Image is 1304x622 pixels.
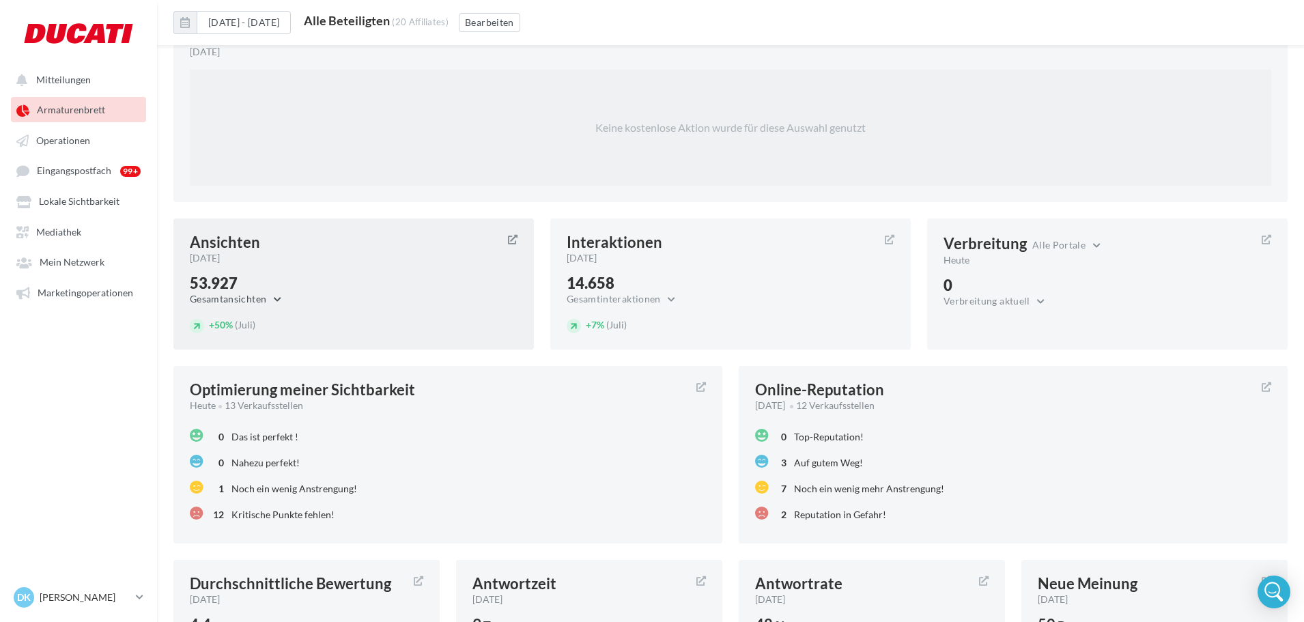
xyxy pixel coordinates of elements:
a: Operationen [8,128,149,152]
button: Verbreitung aktuell [944,293,1052,309]
span: [DATE] [567,251,597,265]
span: [DATE] [190,251,220,265]
div: 0 [210,456,224,470]
button: Gesamtinteraktionen [567,291,683,307]
div: Open Intercom Messenger [1258,576,1290,608]
a: Mediathek [8,219,149,244]
div: 1 [210,482,224,496]
div: 12 Verkaufsstellen [755,399,1251,412]
span: Kritische Punkte fehlen! [231,509,335,520]
span: Noch ein wenig Anstrengung! [231,483,357,494]
div: Optimierung meiner Sichtbarkeit [190,382,415,397]
span: [DATE] [472,593,502,606]
span: Mein Netzwerk [40,257,104,268]
span: Mitteilungen [36,74,91,85]
span: Noch ein wenig mehr Anstrengung! [794,483,944,494]
button: Mitteilungen [8,67,143,91]
button: [DATE] - [DATE] [173,11,291,34]
a: Mein Netzwerk [8,249,149,274]
button: Alle Portale [1032,237,1107,253]
span: 50% [209,319,233,330]
span: + [586,319,591,330]
div: Antwortrate [755,576,842,591]
span: Nahezu perfekt! [231,457,300,468]
a: Lokale Sichtbarkeit [8,188,149,213]
div: Durchschnittliche Bewertung [190,576,391,591]
div: Alle Beteiligten [304,14,390,27]
span: [DATE] [755,399,785,412]
span: DK [17,591,31,604]
button: Bearbeiten [459,13,520,32]
span: Auf gutem Weg! [794,457,863,468]
p: Heute [944,253,1251,267]
div: Antwortzeit [472,576,556,591]
span: Operationen [36,135,90,146]
button: Gesamtansichten [190,291,288,307]
div: 53.927 [190,276,518,291]
span: 0 [781,431,786,442]
span: Top-Reputation! [794,431,864,442]
span: 7 [781,483,786,494]
span: 3 [781,457,786,468]
span: Mediathek [36,226,81,238]
div: Neue Meinung [1038,576,1137,591]
a: DK [PERSON_NAME] [11,584,146,610]
span: [DATE] [190,45,220,59]
span: Das ist perfekt ! [231,431,298,442]
div: 0 [210,430,224,444]
span: 7% [586,319,604,330]
div: Keine kostenlose Aktion wurde für diese Auswahl genutzt [595,119,866,135]
div: 14.658 [567,276,894,291]
div: Online-Reputation [755,382,884,397]
span: Reputation in Gefahr! [794,509,886,520]
button: [DATE] - [DATE] [197,11,291,34]
a: Eingangspostfach 99+ [8,158,149,183]
span: Armaturenbrett [37,104,105,116]
span: [DATE] [755,593,785,606]
a: Armaturenbrett [8,97,149,122]
div: Ansichten [190,235,260,250]
div: 0 [944,278,1271,293]
a: Marketingoperationen [8,280,149,305]
div: Interaktionen [567,235,662,250]
span: + [209,319,214,330]
span: [DATE] [1038,593,1068,606]
span: Marketingoperationen [38,287,133,298]
span: Verbreitung [944,236,1027,251]
span: Eingangspostfach [37,165,111,177]
p: [PERSON_NAME] [40,591,130,604]
div: 99+ [120,166,141,177]
div: 12 [210,508,224,522]
span: [DATE] [190,593,220,606]
span: 2 [781,509,786,520]
div: (20 Affiliates) [392,16,449,27]
span: Lokale Sichtbarkeit [39,196,119,208]
div: Heute 13 Verkaufsstellen [190,399,685,412]
span: (Juli) [606,319,627,330]
span: (Juli) [235,319,255,330]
